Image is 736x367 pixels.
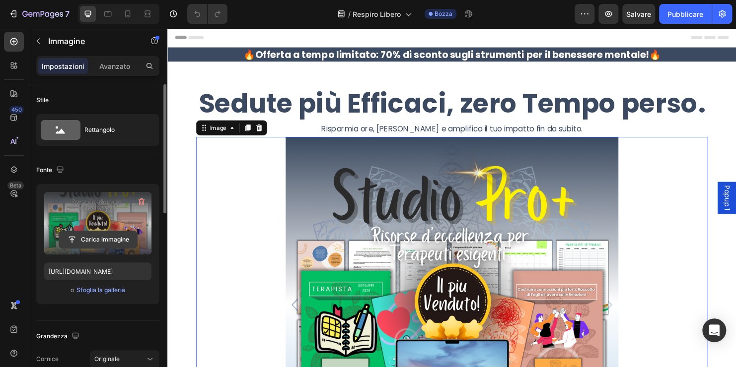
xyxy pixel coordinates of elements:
span: Originale [94,355,120,364]
div: Apri Intercom Messenger [702,318,726,342]
font: Pubblicare [667,9,703,19]
div: Rettangolo [84,119,145,141]
div: Annulla/Ripeti [187,4,227,24]
font: Sfoglia la galleria [76,286,125,295]
p: Impostazioni [42,61,84,71]
p: Risparmia ore, [PERSON_NAME] e amplifica il tuo impatto fin da subito. [31,99,565,114]
font: Fonte [36,166,52,175]
button: 7 [4,4,74,24]
span: Bozza [435,9,452,18]
span: Salvare [626,10,651,18]
p: Image [48,35,133,47]
span: o [71,284,74,296]
button: Carica immagine [59,231,138,248]
div: Beta [7,182,24,189]
span: Respiro Libero [353,9,401,19]
p: 7 [65,8,70,20]
input: https://example.com/image.jpg [44,262,151,280]
label: Cornice [36,355,59,364]
div: Image [42,100,64,109]
iframe: Design area [167,28,736,367]
button: Pubblicare [659,4,712,24]
span: Popup 1 [581,165,591,191]
button: Sfoglia la galleria [76,285,126,295]
font: Stile [36,96,49,105]
p: Avanzato [99,61,130,71]
h2: Sedute più Efficaci, zero Tempo perso. [30,61,566,98]
button: Salvare [622,4,655,24]
font: Grandezza [36,332,68,341]
span: / [348,9,351,19]
div: 450 [9,106,24,114]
